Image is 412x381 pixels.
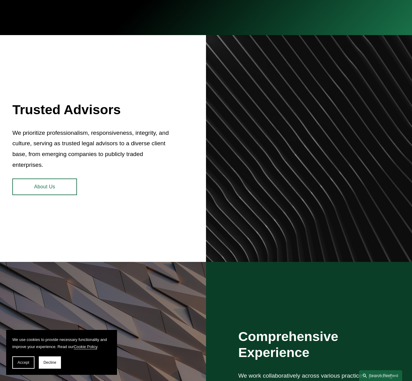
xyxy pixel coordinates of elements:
p: We prioritize professionalism, responsiveness, integrity, and culture, serving as trusted legal a... [12,128,174,170]
p: We use cookies to provide necessary functionality and improve your experience. Read our . [12,336,111,350]
a: Search this site [359,370,402,381]
button: Decline [39,356,61,369]
h2: Comprehensive Experience [238,328,400,361]
h2: Trusted Advisors [12,102,174,118]
span: Decline [43,360,56,365]
a: Cookie Policy [74,344,97,349]
section: Cookie banner [6,330,117,375]
a: About Us [12,178,77,195]
button: Accept [12,356,34,369]
span: Accept [18,360,29,365]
